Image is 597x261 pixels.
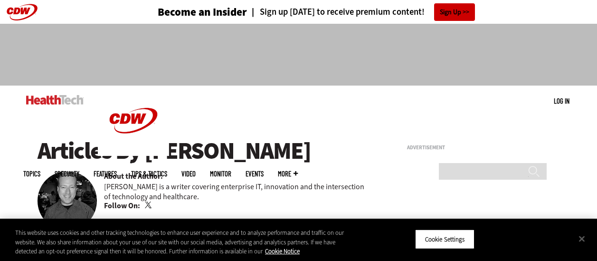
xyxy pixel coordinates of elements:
a: Features [94,170,117,177]
img: Brian Horowitz [38,171,97,231]
a: Events [246,170,264,177]
a: More information about your privacy [265,247,300,255]
button: Close [571,228,592,249]
span: Specialty [55,170,79,177]
b: Follow On: [104,201,140,211]
a: Twitter [145,202,153,209]
a: CDW [98,148,169,158]
a: Tips & Tactics [131,170,167,177]
div: This website uses cookies and other tracking technologies to enhance user experience and to analy... [15,228,358,256]
img: Home [98,86,169,156]
div: User menu [554,96,569,106]
h3: Become an Insider [158,7,247,18]
p: [PERSON_NAME] is a writer covering enterprise IT, innovation and the intersection of technology a... [104,182,382,202]
a: Sign up [DATE] to receive premium content! [247,8,425,17]
span: Topics [23,170,40,177]
iframe: advertisement [126,33,472,76]
a: Sign Up [434,3,475,21]
img: Home [26,95,84,105]
span: More [278,170,298,177]
a: Video [181,170,196,177]
a: MonITor [210,170,231,177]
a: Log in [554,97,569,105]
a: Become an Insider [122,7,247,18]
button: Cookie Settings [415,229,474,249]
